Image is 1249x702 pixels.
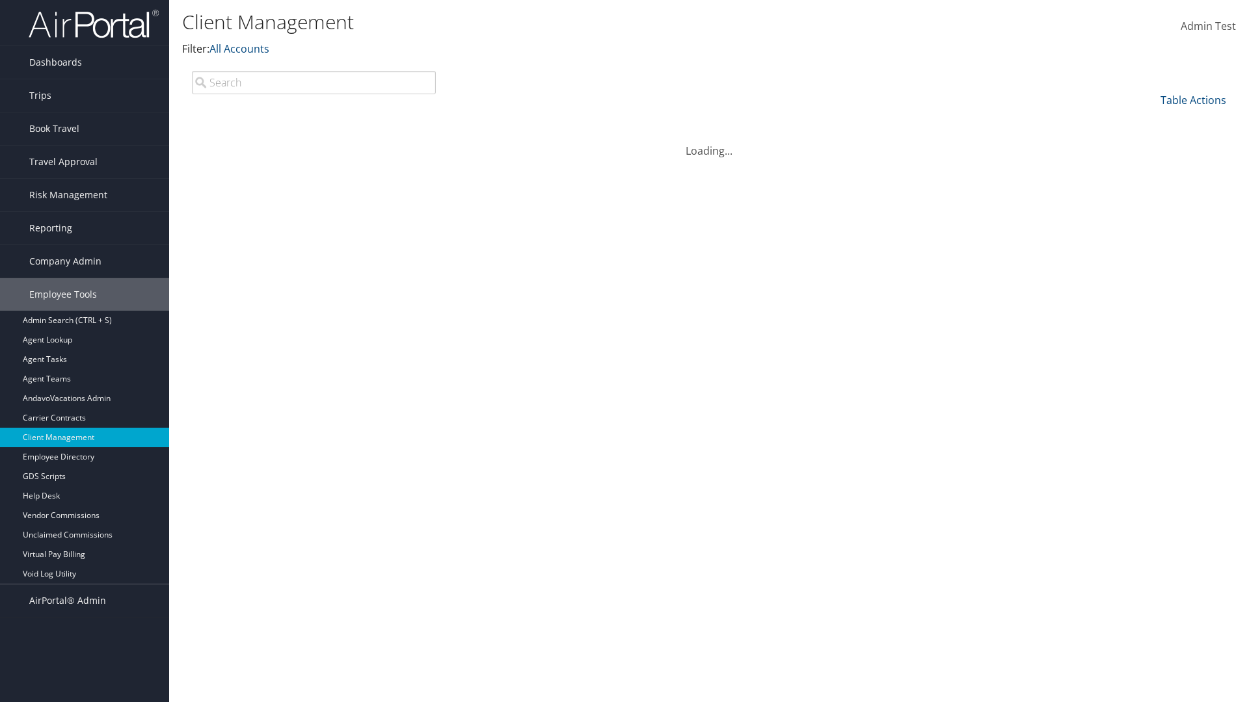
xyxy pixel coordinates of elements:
img: airportal-logo.png [29,8,159,39]
input: Search [192,71,436,94]
span: Employee Tools [29,278,97,311]
span: Risk Management [29,179,107,211]
span: Admin Test [1181,19,1236,33]
p: Filter: [182,41,885,58]
span: AirPortal® Admin [29,584,106,617]
span: Travel Approval [29,146,98,178]
a: Table Actions [1161,93,1226,107]
span: Reporting [29,212,72,244]
span: Company Admin [29,245,101,278]
span: Book Travel [29,112,79,145]
span: Dashboards [29,46,82,79]
h1: Client Management [182,8,885,36]
a: All Accounts [209,42,269,56]
a: Admin Test [1181,6,1236,47]
div: Loading... [182,127,1236,159]
span: Trips [29,79,51,112]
